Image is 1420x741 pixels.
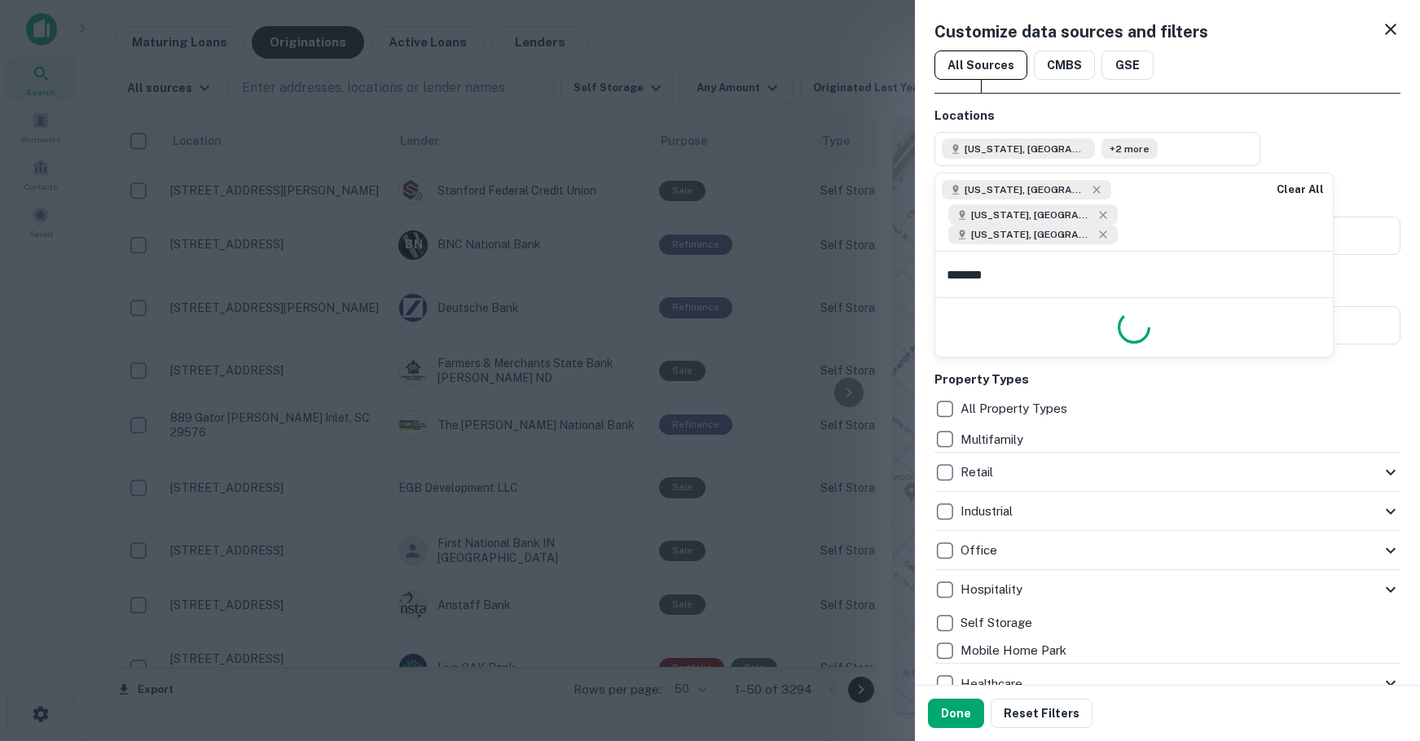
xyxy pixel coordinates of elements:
[961,641,1070,660] p: Mobile Home Park
[934,132,1260,166] button: [US_STATE], [GEOGRAPHIC_DATA]+2 more
[991,699,1092,728] button: Reset Filters
[934,370,1400,389] h6: Property Types
[934,453,1400,492] div: Retail
[934,20,1208,44] h5: Customize data sources and filters
[1101,50,1154,80] button: GSE
[934,107,1400,125] h6: Locations
[934,664,1400,703] div: Healthcare
[961,399,1070,419] p: All Property Types
[1339,559,1420,637] iframe: Chat Widget
[934,531,1400,570] div: Office
[961,580,1026,599] p: Hospitality
[1034,50,1095,80] button: CMBS
[961,430,1027,449] p: Multifamily
[961,541,1000,560] p: Office
[965,182,1087,197] span: [US_STATE], [GEOGRAPHIC_DATA]
[1274,180,1326,199] button: Clear All
[928,699,984,728] button: Done
[971,227,1093,242] span: [US_STATE], [GEOGRAPHIC_DATA]
[965,142,1087,156] span: [US_STATE], [GEOGRAPHIC_DATA]
[961,502,1016,521] p: Industrial
[1110,142,1150,156] span: +2 more
[961,674,1026,694] p: Healthcare
[971,208,1093,222] span: [US_STATE], [GEOGRAPHIC_DATA]
[934,492,1400,531] div: Industrial
[934,50,1027,80] button: All Sources
[961,613,1035,633] p: Self Storage
[934,570,1400,609] div: Hospitality
[961,463,996,482] p: Retail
